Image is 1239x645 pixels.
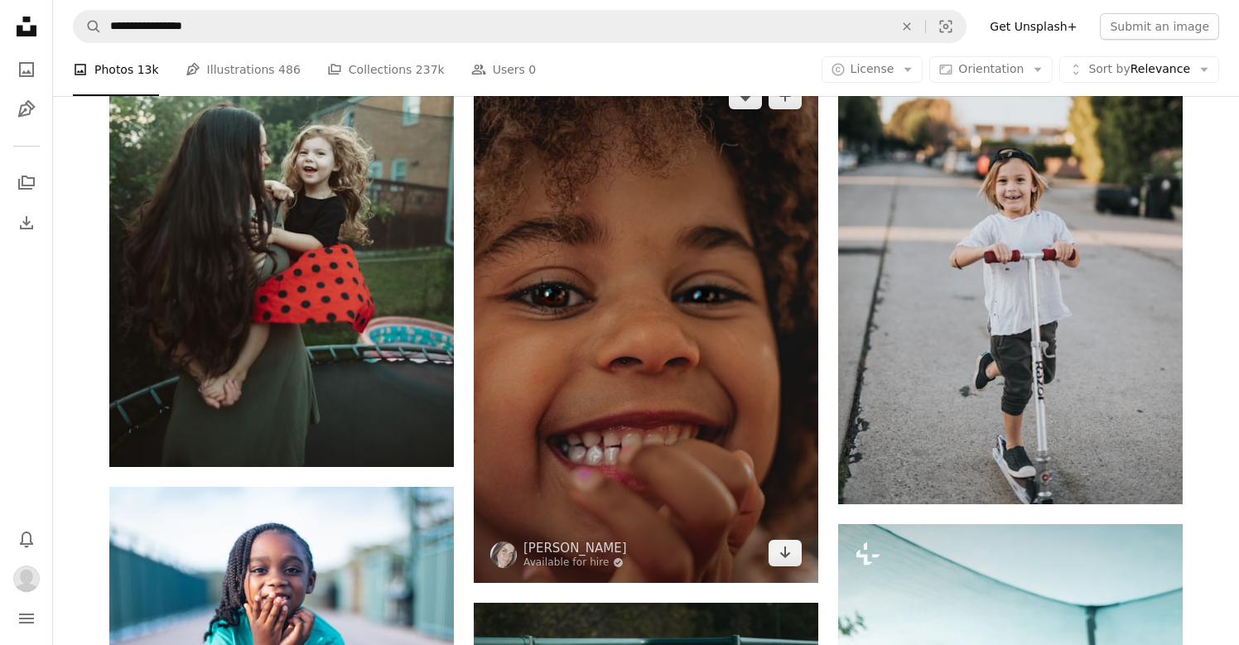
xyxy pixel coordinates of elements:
[851,62,894,75] span: License
[278,60,301,79] span: 486
[109,594,454,609] a: woman in teal shirt wearing gray knit cap
[926,11,966,42] button: Visual search
[73,10,967,43] form: Find visuals sitewide
[186,43,301,96] a: Illustrations 486
[1088,61,1190,78] span: Relevance
[1059,56,1219,83] button: Sort byRelevance
[822,56,923,83] button: License
[1100,13,1219,40] button: Submit an image
[74,11,102,42] button: Search Unsplash
[10,53,43,86] a: Photos
[523,556,627,570] a: Available for hire
[769,540,802,566] a: Download
[10,206,43,239] a: Download History
[980,13,1087,40] a: Get Unsplash+
[838,238,1183,253] a: girl in white shirt and black pants standing on road during daytime
[13,566,40,592] img: Avatar of user Brittney Irby
[10,522,43,556] button: Notifications
[327,43,445,96] a: Collections 237k
[474,316,818,331] a: a close up of a child brushing her teeth
[10,602,43,635] button: Menu
[10,93,43,126] a: Illustrations
[1088,62,1130,75] span: Sort by
[471,43,537,96] a: Users 0
[889,11,925,42] button: Clear
[929,56,1053,83] button: Orientation
[958,62,1024,75] span: Orientation
[10,10,43,46] a: Home — Unsplash
[10,562,43,595] button: Profile
[474,66,818,583] img: a close up of a child brushing her teeth
[523,540,627,556] a: [PERSON_NAME]
[528,60,536,79] span: 0
[416,60,445,79] span: 237k
[109,200,454,215] a: a woman holding a little girl in her arms
[490,542,517,568] img: Go to Mieke Campbell's profile
[10,166,43,200] a: Collections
